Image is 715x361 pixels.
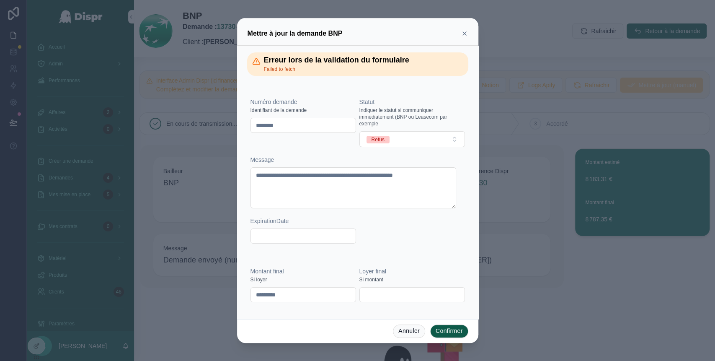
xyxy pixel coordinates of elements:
button: Select Button [359,131,465,147]
span: Indiquer le statut si communiquer immédiatement (BNP ou Leasecom par exemple [359,107,465,127]
button: Confirmer [430,325,468,338]
span: ExpirationDate [250,218,289,224]
h3: Mettre à jour la demande BNP [248,29,343,39]
span: Statut [359,99,375,105]
span: Identifiant de la demande [250,107,307,114]
span: Message [250,156,274,163]
span: Si montant [359,276,383,283]
span: Loyer final [359,268,387,275]
div: Refus [372,136,385,143]
button: Annuler [393,325,425,338]
h2: Erreur lors de la validation du formulaire [264,56,409,64]
span: Montant final [250,268,284,275]
span: Failed to fetch [264,66,409,73]
span: Numéro demande [250,99,297,105]
span: Si loyer [250,276,267,283]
